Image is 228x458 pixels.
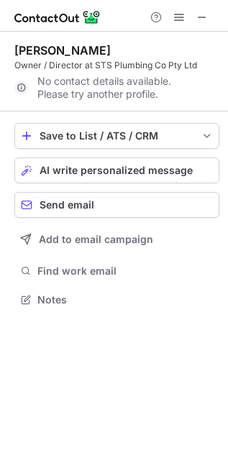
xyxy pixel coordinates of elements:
img: ContactOut v5.3.10 [14,9,101,26]
span: Find work email [37,265,214,278]
button: Find work email [14,261,219,281]
button: Add to email campaign [14,226,219,252]
button: save-profile-one-click [14,123,219,149]
div: Owner / Director at STS Plumbing Co Pty Ltd [14,59,219,72]
button: Send email [14,192,219,218]
span: Notes [37,293,214,306]
div: No contact details available. Please try another profile. [14,76,219,99]
span: Send email [40,199,94,211]
span: Add to email campaign [39,234,153,245]
button: Notes [14,290,219,310]
button: AI write personalized message [14,157,219,183]
div: Save to List / ATS / CRM [40,130,194,142]
span: AI write personalized message [40,165,193,176]
div: [PERSON_NAME] [14,43,111,58]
